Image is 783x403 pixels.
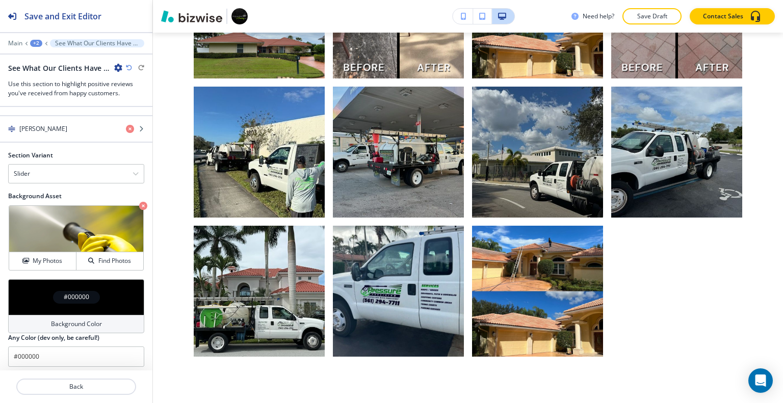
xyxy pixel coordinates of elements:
[98,256,131,265] h4: Find Photos
[50,39,144,47] button: See What Our Clients Have To Say!
[9,252,76,270] button: My Photos
[8,205,144,271] div: My PhotosFind Photos
[55,40,139,47] p: See What Our Clients Have To Say!
[583,12,614,21] h3: Need help?
[24,10,101,22] h2: Save and Exit Editor
[14,169,30,178] h4: Slider
[51,319,102,329] h4: Background Color
[636,12,668,21] p: Save Draft
[8,125,15,132] img: Drag
[8,63,110,73] h2: See What Our Clients Have To Say!
[690,8,775,24] button: Contact Sales
[33,256,62,265] h4: My Photos
[8,279,144,333] button: #000000Background Color
[8,79,144,98] h3: Use this section to highlight positive reviews you've received from happy customers.
[64,292,89,302] h4: #000000
[8,192,144,201] h2: Background Asset
[231,8,248,24] img: Your Logo
[17,382,135,391] p: Back
[8,333,99,342] h2: Any Color (dev only, be careful!)
[161,10,222,22] img: Bizwise Logo
[16,379,136,395] button: Back
[8,40,22,47] button: Main
[622,8,682,24] button: Save Draft
[748,368,773,393] div: Open Intercom Messenger
[8,151,53,160] h2: Section Variant
[30,40,42,47] button: +2
[703,12,743,21] p: Contact Sales
[76,252,143,270] button: Find Photos
[19,124,67,133] h4: [PERSON_NAME]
